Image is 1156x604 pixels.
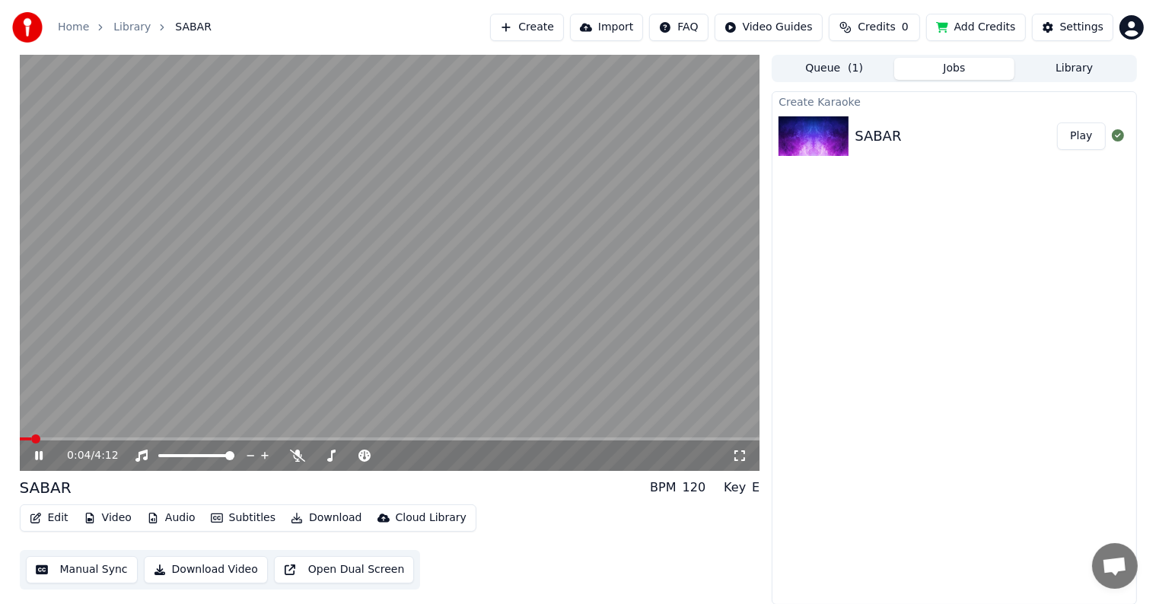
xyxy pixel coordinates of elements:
button: Subtitles [205,507,282,529]
div: Obrolan terbuka [1092,543,1138,589]
button: Audio [141,507,202,529]
a: Library [113,20,151,35]
div: SABAR [20,477,72,498]
span: 0 [902,20,909,35]
div: / [67,448,103,463]
button: Download Video [144,556,268,583]
button: Import [570,14,643,41]
img: youka [12,12,43,43]
button: FAQ [649,14,708,41]
button: Create [490,14,564,41]
span: 4:12 [94,448,118,463]
button: Video [78,507,138,529]
div: Settings [1060,20,1103,35]
button: Jobs [894,58,1014,80]
button: Credits0 [829,14,920,41]
button: Video Guides [715,14,823,41]
button: Manual Sync [26,556,138,583]
div: BPM [650,478,676,497]
button: Play [1057,122,1105,150]
button: Download [285,507,368,529]
div: Cloud Library [396,510,467,526]
nav: breadcrumb [58,20,212,35]
a: Home [58,20,89,35]
span: 0:04 [67,448,91,463]
button: Library [1014,58,1135,80]
div: SABAR [855,126,901,147]
button: Edit [24,507,75,529]
div: Key [724,478,746,497]
div: Create Karaoke [772,92,1135,110]
span: SABAR [175,20,212,35]
div: E [752,478,760,497]
button: Add Credits [926,14,1026,41]
span: ( 1 ) [848,61,863,76]
span: Credits [858,20,895,35]
button: Settings [1032,14,1113,41]
button: Queue [774,58,894,80]
div: 120 [683,478,706,497]
button: Open Dual Screen [274,556,415,583]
